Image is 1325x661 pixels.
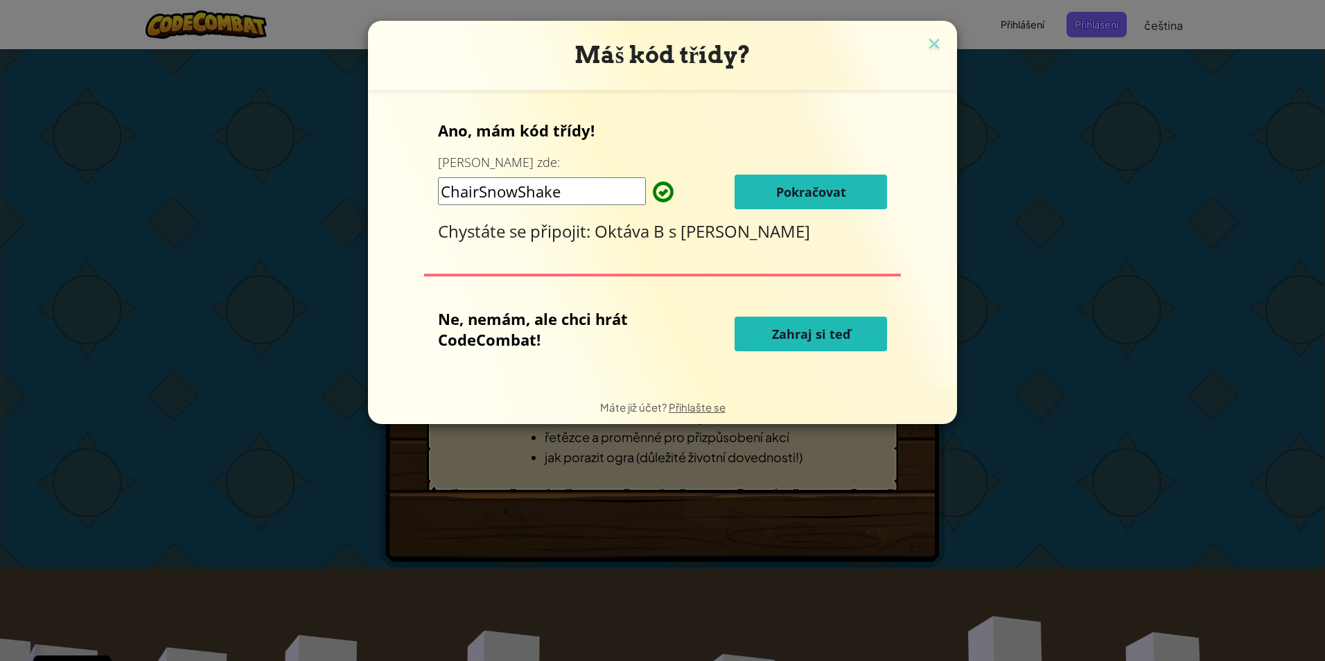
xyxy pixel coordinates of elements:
p: Ano, mám kód třídy! [438,120,887,141]
button: Pokračovat [735,175,887,209]
p: Ne, nemám, ale chci hrát CodeCombat! [438,308,665,350]
span: Chystáte se připojit: [438,220,595,243]
span: Oktáva B [595,220,669,243]
button: Zahraj si teď [735,317,887,351]
span: Máš kód třídy? [574,41,751,69]
label: [PERSON_NAME] zde: [438,154,560,171]
a: Přihlašte se [669,400,726,414]
span: Zahraj si teď [772,326,850,342]
span: Máte již účet? [600,400,669,414]
span: s [669,220,681,243]
span: [PERSON_NAME] [681,220,810,243]
img: close icon [925,35,943,55]
span: Pokračovat [776,184,846,200]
